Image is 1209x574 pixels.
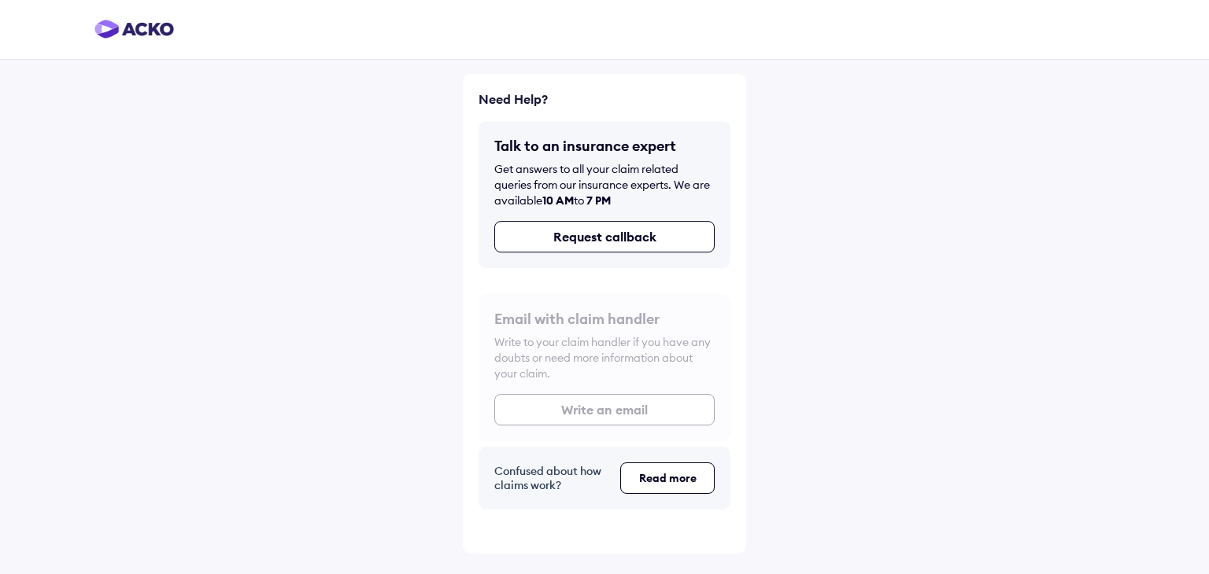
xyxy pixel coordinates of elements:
[542,193,574,208] span: 10 AM
[494,300,715,318] h5: Email with claim handler
[586,193,611,208] span: 7 PM
[620,462,715,494] button: Read more
[494,137,715,155] h5: Talk to an insurance expert
[494,324,715,371] div: Write to your claim handler if you have any doubts or need more information about your claim.
[494,384,715,415] button: Write an email
[94,20,174,39] img: horizontal-gradient.png
[479,90,730,105] h6: Need Help?
[494,221,715,252] button: Request callback
[494,161,715,208] div: Get answers to all your claim related queries from our insurance experts. We are available to
[494,464,608,492] h5: Confused about how claims work?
